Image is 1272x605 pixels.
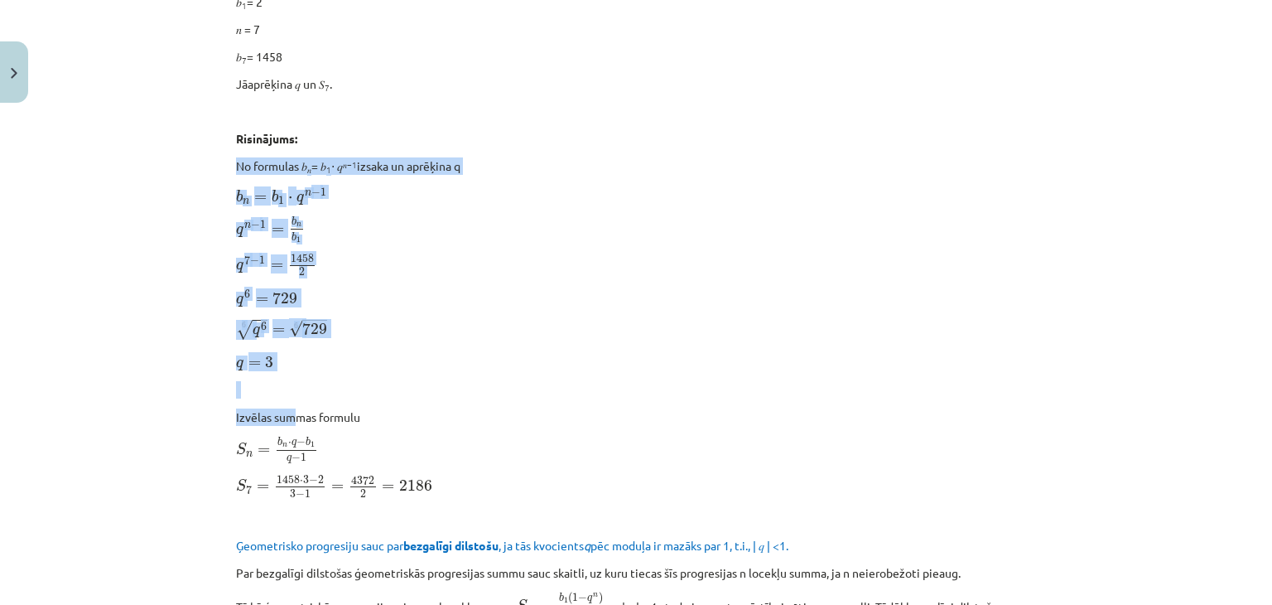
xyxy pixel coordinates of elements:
[382,484,394,491] span: =
[236,564,1036,582] p: Par bezgalīgi dilstošas ģeometriskās progresijas summu sauc skaitli, uz kuru tiecas šīs progresij...
[253,327,260,337] span: q
[250,257,259,265] span: −
[303,476,309,484] span: 3
[258,448,270,454] span: =
[309,477,318,485] span: −
[288,442,291,445] span: ⋅
[251,220,260,229] span: −
[584,538,590,553] i: q
[289,320,302,337] span: √
[587,596,592,603] span: q
[236,360,243,370] span: q
[599,593,603,605] span: )
[302,322,327,335] span: 729
[259,256,265,264] span: 1
[260,220,266,229] span: 1
[246,486,252,495] span: 7
[244,223,251,229] span: n
[254,195,267,201] span: =
[291,216,296,225] span: b
[288,196,292,201] span: ⋅
[307,163,311,176] sub: 𝑛
[271,263,283,269] span: =
[325,81,330,94] sub: 7
[593,593,598,598] span: n
[296,236,301,242] span: 1
[578,594,587,603] span: −
[296,438,306,446] span: −
[343,158,357,171] sup: 𝑛−1
[296,223,301,227] span: n
[257,484,269,491] span: =
[287,456,291,463] span: q
[559,593,564,603] span: b
[261,322,267,331] span: 6
[278,196,284,205] span: 1
[244,255,250,264] span: 7
[300,480,303,483] span: ⋅
[11,68,17,79] img: icon-close-lesson-0947bae3869378f0d4975bcd49f059093ad1ed9edebbc8119c70593378902aed.svg
[360,490,366,498] span: 2
[236,157,1036,175] p: No formulas 𝑏 = 𝑏 ⋅ 𝑞 izsaka un aprēķina q
[265,356,273,368] span: 3
[311,441,315,447] span: 1
[296,194,304,205] span: q
[351,476,374,485] span: 4372
[318,476,324,484] span: 2
[403,538,499,553] b: bezgalīgi dilstošu
[326,163,331,176] sub: 1
[236,479,247,491] span: S
[236,443,247,455] span: S
[272,292,297,304] span: 729
[236,538,788,553] span: Ģeometrisko progresiju sauc par , ja tās kvocients pēc moduļa ir mazāks par 1, t.i., | 𝑞 | <1.
[277,475,300,484] span: 1458
[242,54,247,66] sub: 7
[291,232,296,241] span: b
[236,48,1036,65] p: 𝑏 = 1458
[236,190,243,202] span: b
[236,226,243,237] span: q
[290,490,296,498] span: 3
[236,262,243,273] span: q
[272,227,284,234] span: =
[272,327,285,334] span: =
[291,440,296,448] span: q
[306,437,311,446] span: b
[236,296,243,307] span: q
[564,598,568,603] span: 1
[301,453,306,462] span: 1
[246,452,253,457] span: n
[256,297,268,303] span: =
[320,188,326,196] span: 1
[282,443,287,448] span: n
[236,320,253,340] span: √
[277,437,282,446] span: b
[236,131,297,146] b: Risinājums:
[272,190,278,202] span: b
[248,361,261,367] span: =
[299,268,305,276] span: 2
[305,490,311,498] span: 1
[296,491,305,499] span: −
[236,75,1036,93] p: Jāaprēķina 𝑞 un 𝑆 .
[399,480,432,491] span: 2186
[331,484,344,491] span: =
[568,593,572,605] span: (
[311,189,320,197] span: −
[291,454,301,462] span: −
[244,290,250,298] span: 6
[236,409,1036,426] p: Izvēlas summas formulu
[291,254,314,264] span: 1458
[572,593,578,602] span: 1
[236,21,1036,38] p: 𝑛 = 7
[305,191,311,196] span: n
[243,199,249,205] span: n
